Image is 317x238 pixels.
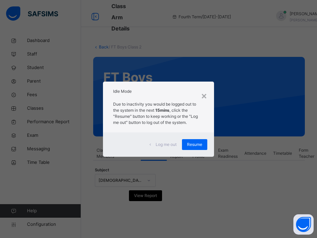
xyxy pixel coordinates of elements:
div: × [201,88,207,103]
h2: Idle Mode [113,88,204,94]
button: Open asap [293,214,314,235]
span: Resume [187,142,202,148]
span: Log me out [156,142,177,148]
p: Due to inactivity you would be logged out to the system in the next , click the "Resume" button t... [113,101,204,126]
strong: 15mins [155,108,169,113]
